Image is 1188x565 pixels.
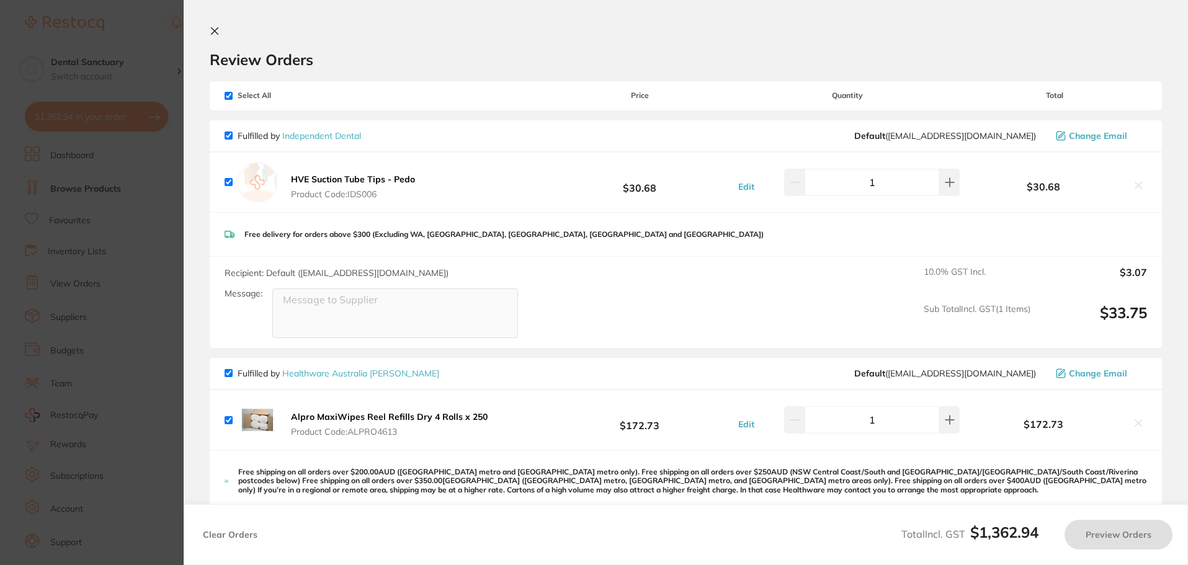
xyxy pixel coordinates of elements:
b: $30.68 [547,171,731,194]
p: Free shipping on all orders over $200.00AUD ([GEOGRAPHIC_DATA] metro and [GEOGRAPHIC_DATA] metro ... [238,468,1147,494]
b: Default [854,368,885,379]
h2: Review Orders [210,50,1162,69]
span: 10.0 % GST Incl. [924,267,1030,294]
a: Independent Dental [282,130,361,141]
b: HVE Suction Tube Tips - Pedo [291,174,415,185]
span: Change Email [1069,368,1127,378]
b: $30.68 [963,181,1125,192]
span: orders@independentdental.com.au [854,131,1036,141]
button: Edit [735,181,758,192]
button: Change Email [1052,368,1147,379]
span: Select All [225,91,349,100]
span: Total [963,91,1147,100]
b: $172.73 [547,409,731,432]
span: Quantity [732,91,963,100]
b: Alpro MaxiWipes Reel Refills Dry 4 Rolls x 250 [291,411,488,422]
button: Clear Orders [199,520,261,549]
button: Change Email [1052,130,1147,141]
p: Fulfilled by [238,131,361,141]
button: HVE Suction Tube Tips - Pedo Product Code:IDS006 [287,174,419,200]
button: Alpro MaxiWipes Reel Refills Dry 4 Rolls x 250 Product Code:ALPRO4613 [287,411,491,437]
span: Product Code: ALPRO4613 [291,427,488,437]
span: Price [547,91,731,100]
output: $3.07 [1040,267,1147,294]
p: Fulfilled by [238,368,439,378]
label: Message: [225,288,262,299]
img: empty.jpg [238,162,277,202]
span: Total Incl. GST [901,528,1038,540]
b: Default [854,130,885,141]
span: info@healthwareaustralia.com.au [854,368,1036,378]
span: Recipient: Default ( [EMAIL_ADDRESS][DOMAIN_NAME] ) [225,267,449,278]
img: M2gwY3Iwag [238,400,277,440]
span: Product Code: IDS006 [291,189,415,199]
button: Edit [735,419,758,430]
span: Sub Total Incl. GST ( 1 Items) [924,304,1030,338]
b: $1,362.94 [970,523,1038,541]
output: $33.75 [1040,304,1147,338]
p: Free delivery for orders above $300 (Excluding WA, [GEOGRAPHIC_DATA], [GEOGRAPHIC_DATA], [GEOGRAP... [244,230,764,239]
a: Healthware Australia [PERSON_NAME] [282,368,439,379]
button: Preview Orders [1065,520,1172,549]
span: Change Email [1069,131,1127,141]
b: $172.73 [963,419,1125,430]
